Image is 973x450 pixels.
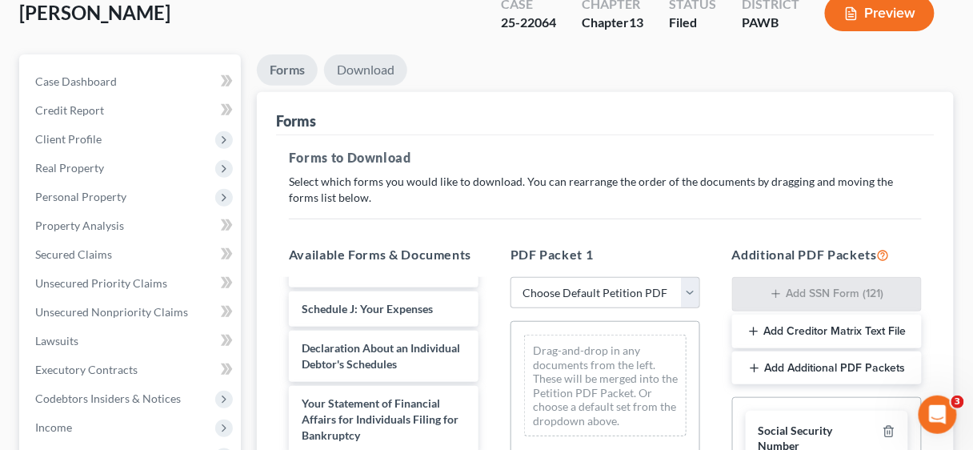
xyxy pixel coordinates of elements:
[732,245,922,264] h5: Additional PDF Packets
[257,54,318,86] a: Forms
[501,14,556,32] div: 25-22064
[324,54,407,86] a: Download
[22,298,241,327] a: Unsecured Nonpriority Claims
[35,276,167,290] span: Unsecured Priority Claims
[19,1,170,24] span: [PERSON_NAME]
[35,420,72,434] span: Income
[22,240,241,269] a: Secured Claims
[35,74,117,88] span: Case Dashboard
[669,14,716,32] div: Filed
[289,245,478,264] h5: Available Forms & Documents
[742,14,799,32] div: PAWB
[35,334,78,348] span: Lawsuits
[35,103,104,117] span: Credit Report
[35,219,124,232] span: Property Analysis
[732,315,922,348] button: Add Creditor Matrix Text File
[524,335,687,436] div: Drag-and-drop in any documents from the left. These will be merged into the Petition PDF Packet. ...
[35,305,188,319] span: Unsecured Nonpriority Claims
[35,132,102,146] span: Client Profile
[22,211,241,240] a: Property Analysis
[511,245,700,264] h5: PDF Packet 1
[276,111,316,131] div: Forms
[302,396,458,442] span: Your Statement of Financial Affairs for Individuals Filing for Bankruptcy
[302,341,460,371] span: Declaration About an Individual Debtor's Schedules
[22,269,241,298] a: Unsecured Priority Claims
[289,148,922,167] h5: Forms to Download
[732,277,922,312] button: Add SSN Form (121)
[302,302,433,315] span: Schedule J: Your Expenses
[22,356,241,384] a: Executory Contracts
[35,190,126,203] span: Personal Property
[22,327,241,356] a: Lawsuits
[582,14,643,32] div: Chapter
[22,96,241,125] a: Credit Report
[35,392,181,405] span: Codebtors Insiders & Notices
[951,396,964,408] span: 3
[289,174,922,206] p: Select which forms you would like to download. You can rearrange the order of the documents by dr...
[22,67,241,96] a: Case Dashboard
[629,14,643,30] span: 13
[732,352,922,385] button: Add Additional PDF Packets
[919,396,957,434] iframe: Intercom live chat
[35,363,138,376] span: Executory Contracts
[35,161,104,175] span: Real Property
[35,247,112,261] span: Secured Claims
